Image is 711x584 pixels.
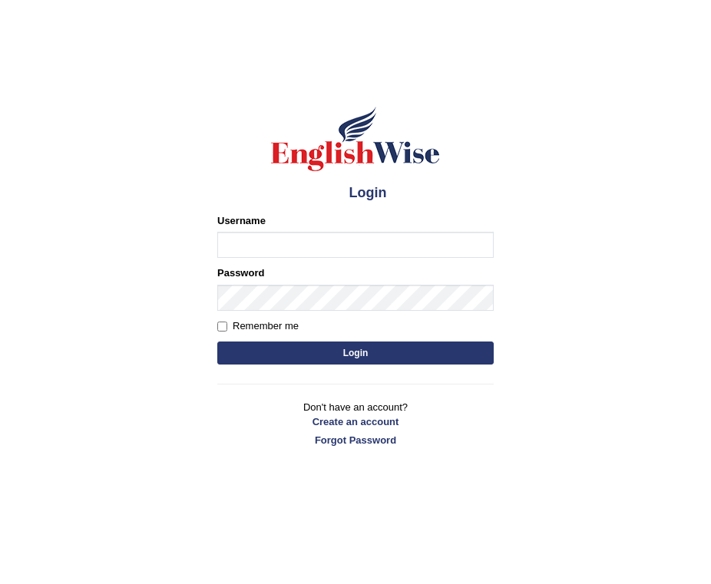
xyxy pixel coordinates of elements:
[217,414,494,429] a: Create an account
[268,104,443,173] img: Logo of English Wise sign in for intelligent practice with AI
[217,213,266,228] label: Username
[217,433,494,447] a: Forgot Password
[217,400,494,447] p: Don't have an account?
[217,318,299,334] label: Remember me
[217,341,494,365] button: Login
[217,266,264,280] label: Password
[217,181,494,206] h4: Login
[217,322,227,332] input: Remember me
